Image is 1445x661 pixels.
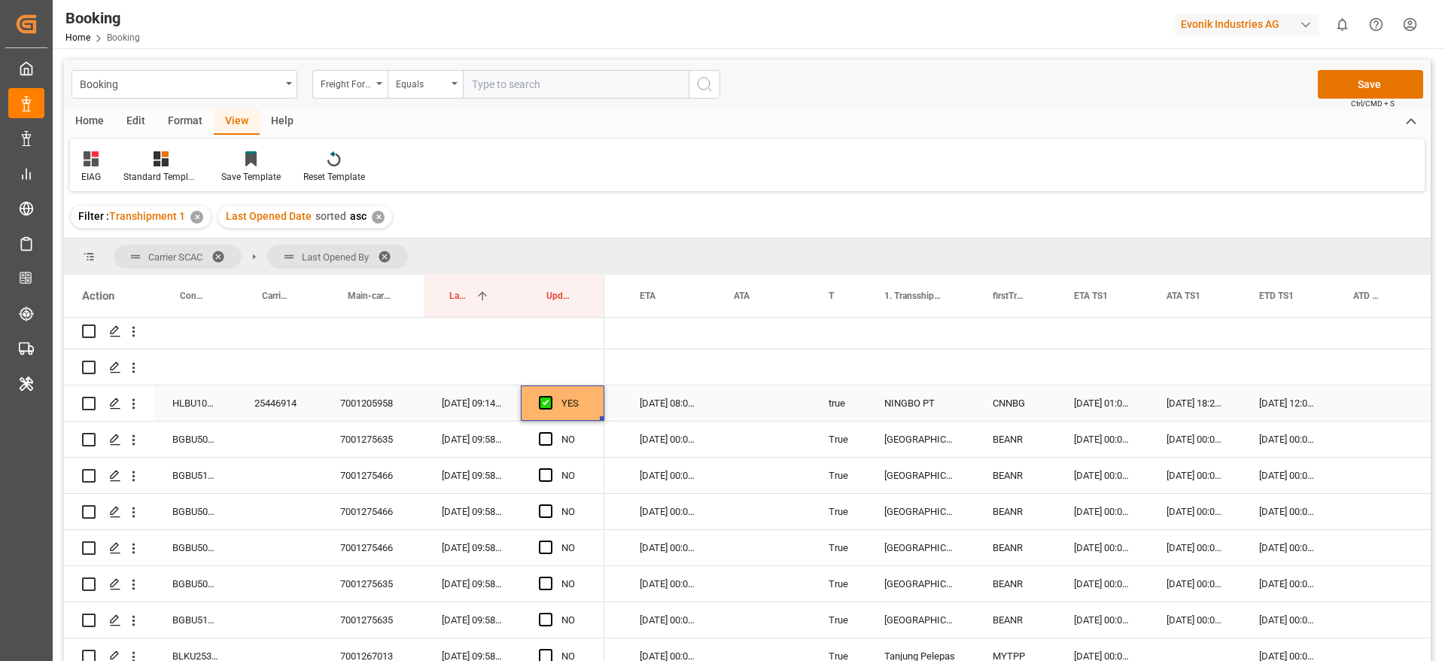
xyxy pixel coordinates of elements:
div: Press SPACE to select this row. [64,602,604,638]
div: NO [561,531,586,565]
span: 1. Transshipment Port Locode & Name [884,291,943,301]
div: [GEOGRAPHIC_DATA] [866,494,975,529]
span: ATD TS1 [1353,291,1380,301]
div: BEANR [975,422,1056,457]
div: [DATE] 00:00:00 [1148,494,1241,529]
div: [DATE] 18:25:00 [1148,385,1241,421]
span: ETA [640,291,656,301]
div: [DATE] 00:00:00 [622,566,716,602]
div: 7001275635 [322,566,424,602]
div: [DATE] 00:00:00 [622,602,716,638]
div: [DATE] 09:58:02 [424,566,521,602]
span: Main-carriage No. [348,291,392,301]
div: [DATE] 00:00:00 [1241,422,1335,457]
div: Edit [115,109,157,135]
div: 7001275466 [322,494,424,529]
div: Press SPACE to select this row. [64,313,604,349]
div: CNNBG [975,385,1056,421]
span: firstTransshipmentPort [993,291,1024,301]
button: open menu [71,70,297,99]
div: Press SPACE to select this row. [64,385,604,422]
button: search button [689,70,720,99]
div: True [811,566,866,602]
span: Ctrl/CMD + S [1351,98,1395,109]
div: [DATE] 00:00:00 [1241,530,1335,565]
span: Transhipment 1 [109,210,185,222]
div: Press SPACE to select this row. [64,566,604,602]
input: Type to search [463,70,689,99]
div: [DATE] 00:00:00 [1056,566,1148,602]
div: Save Template [221,170,281,184]
div: [DATE] 00:00:00 [1148,458,1241,493]
button: Save [1318,70,1423,99]
div: NO [561,422,586,457]
div: Home [64,109,115,135]
span: Carrier Booking No. [262,291,291,301]
div: [DATE] 00:00:00 [1241,458,1335,493]
div: NINGBO PT [866,385,975,421]
div: True [811,602,866,638]
div: Action [82,289,114,303]
div: [GEOGRAPHIC_DATA] [866,458,975,493]
span: Container No. [180,291,205,301]
button: Help Center [1359,8,1393,41]
div: [DATE] 09:58:02 [424,458,521,493]
div: [GEOGRAPHIC_DATA] [866,602,975,638]
span: asc [350,210,367,222]
div: View [214,109,260,135]
div: BEANR [975,602,1056,638]
div: [DATE] 09:58:02 [424,494,521,529]
div: [DATE] 00:00:00 [1056,458,1148,493]
div: 7001275466 [322,530,424,565]
div: BEANR [975,530,1056,565]
div: BEANR [975,458,1056,493]
div: 7001275635 [322,602,424,638]
div: [GEOGRAPHIC_DATA] [866,422,975,457]
div: True [811,494,866,529]
div: NO [561,458,586,493]
span: Last Opened Date [226,210,312,222]
div: BGBU5071411 [154,422,236,457]
span: sorted [315,210,346,222]
div: Freight Forwarder's Reference No. [321,74,372,91]
div: [DATE] 08:00:00 [622,385,716,421]
div: Booking [80,74,281,93]
div: BEANR [975,566,1056,602]
div: NO [561,603,586,638]
div: [DATE] 00:00:00 [1241,566,1335,602]
div: YES [561,386,586,421]
div: BGBU5072716 [154,530,236,565]
div: BGBU5155066 [154,458,236,493]
div: Format [157,109,214,135]
button: open menu [388,70,463,99]
div: Help [260,109,305,135]
div: 7001275635 [322,422,424,457]
div: [DATE] 12:00:00 [1241,385,1335,421]
div: [DATE] 09:58:02 [424,602,521,638]
div: ✕ [190,211,203,224]
div: True [811,458,866,493]
div: BGBU5082397 [154,494,236,529]
span: Filter : [78,210,109,222]
div: 7001205958 [322,385,424,421]
span: Last Opened By [302,251,369,263]
div: [DATE] 00:00:00 [1241,494,1335,529]
div: BGBU5118329 [154,602,236,638]
div: [DATE] 09:14:32 [424,385,521,421]
div: [DATE] 01:00:00 [1056,385,1148,421]
div: Equals [396,74,447,91]
div: true [811,385,866,421]
span: TS Tracking [829,291,835,301]
span: ATA TS1 [1167,291,1200,301]
div: [DATE] 00:00:00 [622,494,716,529]
div: [DATE] 00:00:00 [622,530,716,565]
div: EIAG [81,170,101,184]
div: 25446914 [236,385,322,421]
button: Evonik Industries AG [1175,10,1325,38]
div: NO [561,495,586,529]
span: ATA [734,291,750,301]
span: Last Opened Date [449,291,470,301]
div: Reset Template [303,170,365,184]
button: open menu [312,70,388,99]
span: Carrier SCAC [148,251,202,263]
